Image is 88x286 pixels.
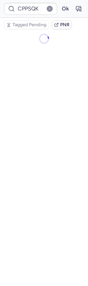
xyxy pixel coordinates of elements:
button: Ok [60,3,71,14]
span: Tagged Pending [12,22,46,28]
button: Tagged Pending [4,21,49,29]
span: PNR [60,22,70,28]
input: PNR Reference [4,3,57,15]
button: PNR [52,21,72,29]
